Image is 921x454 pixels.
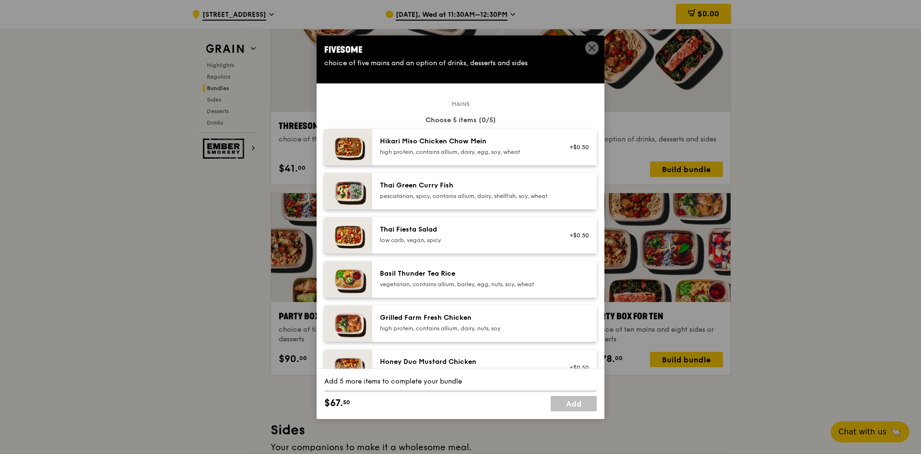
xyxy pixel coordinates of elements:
[380,137,552,146] div: Hikari Miso Chicken Chow Mein
[324,349,372,386] img: daily_normal_Honey_Duo_Mustard_Chicken__Horizontal_.jpg
[564,364,589,372] div: +$0.50
[324,129,372,165] img: daily_normal_Hikari_Miso_Chicken_Chow_Mein__Horizontal_.jpg
[324,116,597,125] div: Choose 5 items (0/5)
[380,325,552,332] div: high protein, contains allium, dairy, nuts, soy
[324,396,343,410] span: $67.
[448,100,473,108] span: Mains
[324,261,372,298] img: daily_normal_HORZ-Basil-Thunder-Tea-Rice.jpg
[380,357,552,367] div: Honey Duo Mustard Chicken
[380,313,552,323] div: Grilled Farm Fresh Chicken
[324,217,372,254] img: daily_normal_Thai_Fiesta_Salad__Horizontal_.jpg
[380,369,552,376] div: high protein, contains allium, soy, wheat
[564,143,589,151] div: +$0.50
[380,148,552,156] div: high protein, contains allium, dairy, egg, soy, wheat
[324,173,372,210] img: daily_normal_HORZ-Thai-Green-Curry-Fish.jpg
[380,181,552,190] div: Thai Green Curry Fish
[380,280,552,288] div: vegetarian, contains allium, barley, egg, nuts, soy, wheat
[551,396,597,411] a: Add
[324,58,597,68] div: choice of five mains and an option of drinks, desserts and sides
[380,269,552,279] div: Basil Thunder Tea Rice
[343,398,350,406] span: 50
[324,43,597,57] div: Fivesome
[380,236,552,244] div: low carb, vegan, spicy
[380,225,552,234] div: Thai Fiesta Salad
[324,305,372,342] img: daily_normal_HORZ-Grilled-Farm-Fresh-Chicken.jpg
[324,377,597,386] div: Add 5 more items to complete your bundle
[380,192,552,200] div: pescatarian, spicy, contains allium, dairy, shellfish, soy, wheat
[564,232,589,239] div: +$0.50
